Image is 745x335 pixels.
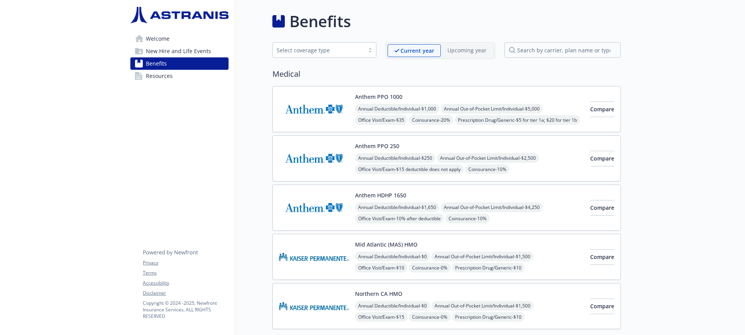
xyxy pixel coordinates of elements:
span: Compare [590,204,614,211]
img: Anthem Blue Cross carrier logo [279,142,349,175]
span: Annual Deductible/Individual - $0 [355,252,430,261]
button: Compare [590,299,614,314]
a: Disclaimer [143,290,228,297]
span: Annual Out-of-Pocket Limit/Individual - $2,500 [437,153,539,163]
img: Anthem Blue Cross carrier logo [279,191,349,224]
span: Coinsurance - 10% [465,164,509,174]
button: Compare [590,249,614,265]
p: Copyright © 2024 - 2025 , Newfront Insurance Services, ALL RIGHTS RESERVED [143,300,228,319]
a: Resources [130,70,229,82]
span: New Hire and Life Events [146,45,211,57]
button: Compare [590,102,614,117]
a: Privacy [143,259,228,266]
span: Office Visit/Exam - $15 [355,312,407,322]
button: Compare [590,151,614,166]
a: New Hire and Life Events [130,45,229,57]
button: Anthem PPO 250 [355,142,399,150]
a: Benefits [130,57,229,70]
span: Office Visit/Exam - $15 deductible does not apply [355,164,464,174]
span: Coinsurance - 0% [409,263,450,273]
span: Prescription Drug/Generic - $10 [452,263,525,273]
img: Kaiser Permanente Insurance Company carrier logo [279,240,349,273]
span: Upcoming year [441,44,493,57]
h1: Benefits [289,10,351,33]
h2: Medical [272,68,621,80]
button: Northern CA HMO [355,290,402,298]
span: Coinsurance - 0% [409,312,450,322]
input: search by carrier, plan name or type [504,42,621,58]
span: Annual Deductible/Individual - $1,000 [355,104,439,114]
img: Anthem Blue Cross carrier logo [279,93,349,126]
span: Compare [590,155,614,162]
span: Annual Deductible/Individual - $1,650 [355,202,439,212]
span: Annual Out-of-Pocket Limit/Individual - $1,500 [431,301,534,311]
span: Welcome [146,33,170,45]
button: Anthem HDHP 1650 [355,191,406,199]
span: Annual Out-of-Pocket Limit/Individual - $1,500 [431,252,534,261]
span: Office Visit/Exam - 10% after deductible [355,214,444,223]
span: Compare [590,302,614,310]
button: Anthem PPO 1000 [355,93,402,101]
span: Annual Out-of-Pocket Limit/Individual - $4,250 [441,202,543,212]
span: Prescription Drug/Generic - $5 for tier 1a; $20 for tier 1b [455,115,580,125]
button: Mid Atlantic (MAS) HMO [355,240,418,249]
p: Current year [400,47,434,55]
span: Office Visit/Exam - $35 [355,115,407,125]
span: Annual Deductible/Individual - $0 [355,301,430,311]
span: Prescription Drug/Generic - $10 [452,312,525,322]
span: Compare [590,253,614,261]
span: Resources [146,70,173,82]
div: Select coverage type [277,46,360,54]
span: Benefits [146,57,167,70]
span: Office Visit/Exam - $10 [355,263,407,273]
p: Upcoming year [447,46,487,54]
img: Kaiser Permanente Insurance Company carrier logo [279,290,349,323]
span: Coinsurance - 20% [409,115,453,125]
span: Compare [590,105,614,113]
span: Annual Deductible/Individual - $250 [355,153,435,163]
button: Compare [590,200,614,216]
span: Annual Out-of-Pocket Limit/Individual - $5,000 [441,104,543,114]
span: Coinsurance - 10% [445,214,490,223]
a: Welcome [130,33,229,45]
a: Accessibility [143,280,228,287]
a: Terms [143,269,228,276]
